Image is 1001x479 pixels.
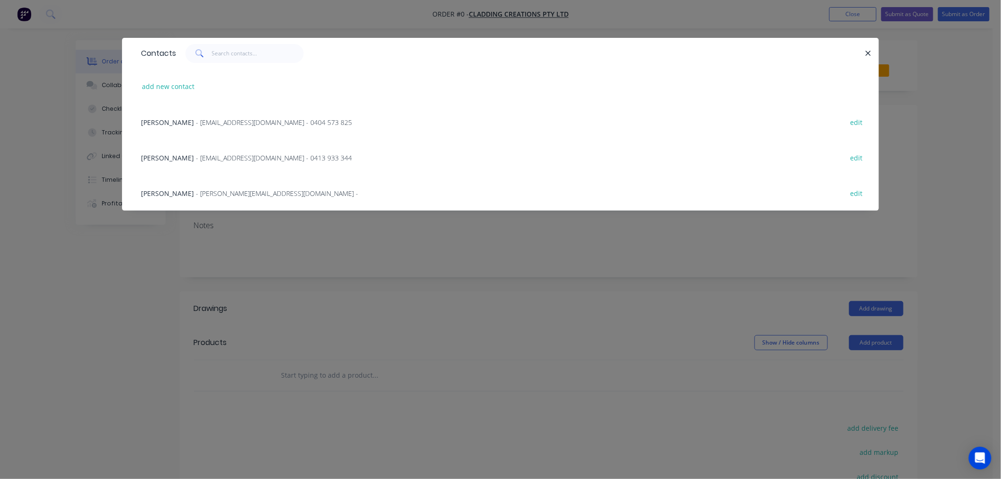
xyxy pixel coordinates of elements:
[137,80,200,93] button: add new contact
[136,38,176,69] div: Contacts
[196,118,352,127] span: - [EMAIL_ADDRESS][DOMAIN_NAME] - 0404 573 825
[141,118,194,127] span: [PERSON_NAME]
[845,115,868,128] button: edit
[212,44,304,63] input: Search contacts...
[969,447,992,470] div: Open Intercom Messenger
[196,153,352,162] span: - [EMAIL_ADDRESS][DOMAIN_NAME] - 0413 933 344
[141,189,194,198] span: [PERSON_NAME]
[141,153,194,162] span: [PERSON_NAME]
[845,186,868,199] button: edit
[845,151,868,164] button: edit
[196,189,358,198] span: - [PERSON_NAME][EMAIL_ADDRESS][DOMAIN_NAME] -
